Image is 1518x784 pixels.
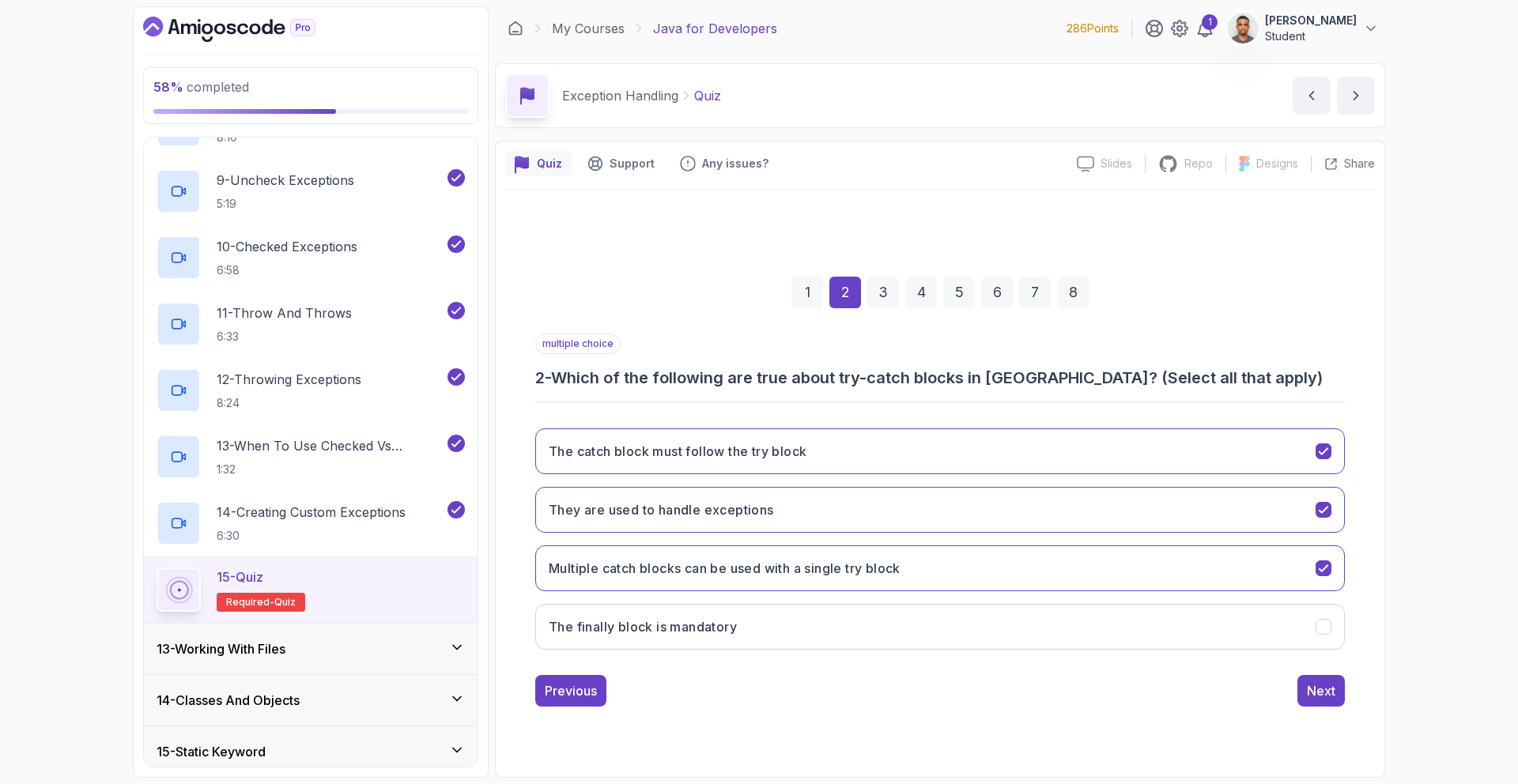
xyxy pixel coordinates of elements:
h3: The catch block must follow the try block [549,442,806,461]
button: 13-Working With Files [144,624,478,674]
button: Share [1311,156,1375,171]
p: Slides [1101,156,1132,171]
p: 12 - Throwing Exceptions [217,370,361,389]
p: 10 - Checked Exceptions [217,237,357,256]
p: 286 Points [1067,21,1119,36]
p: multiple choice [535,334,621,354]
div: 7 [1019,277,1051,308]
div: 3 [867,277,899,308]
p: Repo [1184,156,1213,171]
p: [PERSON_NAME] [1265,13,1357,28]
div: Previous [545,681,597,700]
img: user profile image [1228,13,1258,43]
div: 4 [905,277,937,308]
button: previous content [1293,77,1331,115]
button: 10-Checked Exceptions6:58 [157,236,465,280]
button: Support button [578,151,664,176]
span: 58 % [153,79,183,95]
button: 11-Throw And Throws6:33 [157,302,465,346]
a: Dashboard [143,17,352,42]
p: Quiz [694,86,721,105]
div: 5 [943,277,975,308]
button: Previous [535,675,606,707]
button: 14-Classes And Objects [144,675,478,726]
p: Quiz [537,156,562,171]
span: quiz [274,596,296,609]
p: 6:58 [217,262,357,278]
h3: 13 - Working With Files [157,639,285,658]
span: Required- [226,596,274,609]
h3: They are used to handle exceptions [549,500,774,519]
p: 1:32 [217,462,444,477]
button: 12-Throwing Exceptions8:24 [157,368,465,413]
span: completed [153,79,249,95]
button: 13-When To Use Checked Vs Unchecked Exeptions1:32 [157,435,465,479]
button: 15-QuizRequired-quiz [157,567,465,612]
p: 6:33 [217,329,352,345]
div: 2 [829,277,861,308]
div: 8 [1057,277,1089,308]
p: Designs [1256,156,1298,171]
div: 6 [981,277,1013,308]
div: 1 [1202,14,1218,30]
p: 8:10 [217,130,353,145]
button: The catch block must follow the try block [535,428,1345,474]
p: 9 - Uncheck Exceptions [217,171,354,190]
button: Next [1297,675,1345,707]
p: 5:19 [217,196,354,212]
h3: 14 - Classes And Objects [157,691,300,710]
div: 1 [791,277,823,308]
button: user profile image[PERSON_NAME]Student [1227,13,1379,44]
p: 11 - Throw And Throws [217,303,352,322]
h3: 15 - Static Keyword [157,742,266,761]
p: Java for Developers [653,19,777,38]
p: 6:30 [217,528,406,544]
button: 14-Creating Custom Exceptions6:30 [157,501,465,545]
p: 13 - When To Use Checked Vs Unchecked Exeptions [217,436,444,455]
a: 1 [1195,19,1214,38]
a: Dashboard [508,21,523,36]
p: 15 - Quiz [217,567,263,586]
button: 9-Uncheck Exceptions5:19 [157,169,465,213]
h3: Multiple catch blocks can be used with a single try block [549,559,901,578]
a: My Courses [552,19,625,38]
h3: The finally block is mandatory [549,617,737,636]
p: 14 - Creating Custom Exceptions [217,503,406,522]
button: 15-Static Keyword [144,726,478,777]
p: 8:24 [217,395,361,411]
button: quiz button [505,151,572,176]
p: Exception Handling [562,86,678,105]
p: Support [610,156,655,171]
button: Multiple catch blocks can be used with a single try block [535,545,1345,591]
p: Share [1344,156,1375,171]
p: Any issues? [702,156,768,171]
button: The finally block is mandatory [535,604,1345,650]
div: Next [1307,681,1335,700]
button: They are used to handle exceptions [535,487,1345,533]
p: Student [1265,28,1357,44]
h3: 2 - Which of the following are true about try-catch blocks in [GEOGRAPHIC_DATA]? (Select all that... [535,367,1345,389]
button: Feedback button [670,151,778,176]
button: next content [1337,77,1375,115]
